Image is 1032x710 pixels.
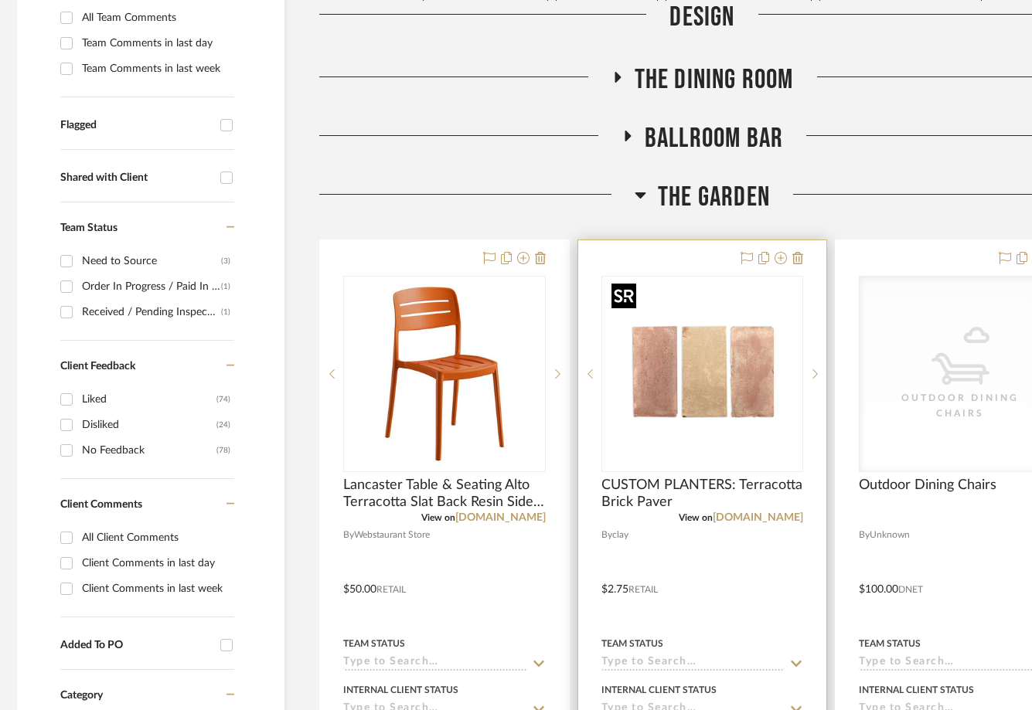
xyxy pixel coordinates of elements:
div: Internal Client Status [601,683,717,697]
div: All Team Comments [82,5,230,30]
div: Team Status [343,637,405,651]
div: Client Comments in last day [82,551,230,576]
div: Client Comments in last week [82,576,230,601]
span: The Garden [658,181,770,214]
div: Order In Progress / Paid In Full w/ Freight, No Balance due [82,274,221,299]
img: Lancaster Table & Seating Alto Terracotta Slat Back Resin Side Chair [348,277,541,471]
span: By [859,528,870,542]
span: Client Comments [60,499,142,510]
span: Unknown [870,528,910,542]
input: Type to Search… [343,656,527,671]
a: [DOMAIN_NAME] [713,512,803,523]
div: (24) [216,413,230,437]
div: Shared with Client [60,172,213,185]
img: CUSTOM PLANTERS: Terracotta Brick Paver [605,277,799,471]
div: All Client Comments [82,525,230,550]
span: View on [679,513,713,522]
div: No Feedback [82,438,216,463]
span: Outdoor Dining Chairs [859,477,996,494]
div: (74) [216,387,230,412]
span: By [601,528,612,542]
span: The Dining Room [635,63,794,97]
span: By [343,528,354,542]
div: Team Status [601,637,663,651]
div: Received / Pending Inspection [82,300,221,324]
span: BALLROOM BAR [645,122,783,155]
span: CUSTOM PLANTERS: Terracotta Brick Paver [601,477,804,511]
a: [DOMAIN_NAME] [455,512,546,523]
input: Type to Search… [601,656,785,671]
div: (1) [221,300,230,324]
div: Flagged [60,119,213,132]
div: Team Status [859,637,921,651]
div: Disliked [82,413,216,437]
div: Need to Source [82,249,221,273]
div: Internal Client Status [343,683,458,697]
div: Internal Client Status [859,683,974,697]
span: Team Status [60,223,118,233]
div: Liked [82,387,216,412]
span: Webstaurant Store [354,528,430,542]
div: 0 [602,277,803,471]
span: Lancaster Table & Seating Alto Terracotta Slat Back Resin Side Chair [343,477,546,511]
div: Team Comments in last week [82,56,230,81]
div: (3) [221,249,230,273]
span: clay [612,528,628,542]
span: View on [421,513,455,522]
div: (78) [216,438,230,463]
span: Client Feedback [60,361,135,372]
div: (1) [221,274,230,299]
div: Team Comments in last day [82,31,230,56]
div: Added To PO [60,639,213,652]
span: Category [60,689,103,702]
